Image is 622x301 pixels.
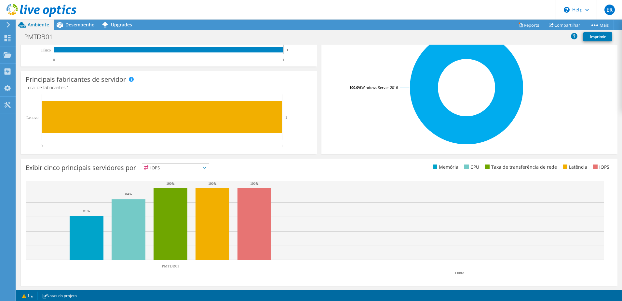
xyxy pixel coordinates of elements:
tspan: 100.0% [349,85,361,90]
span: Desempenho [65,21,95,28]
tspan: Físico [41,48,51,52]
h4: Total de fabricantes: [26,84,312,91]
text: 100% [250,181,259,185]
li: IOPS [591,164,609,171]
text: Lenovo [26,115,38,120]
li: Latência [561,164,587,171]
a: Reports [513,20,544,30]
text: 1 [285,115,287,119]
text: 1 [282,58,284,62]
li: Memória [431,164,458,171]
text: 1 [281,144,283,148]
span: Ambiente [28,21,49,28]
text: 1 [287,49,288,52]
text: 84% [125,192,132,196]
a: Imprimir [583,32,612,41]
text: 0 [41,144,43,148]
text: PMTDB01 [162,264,179,268]
span: IOPS [142,164,209,172]
text: 61% [83,209,90,213]
li: CPU [463,164,479,171]
tspan: Windows Server 2016 [361,85,398,90]
li: Taxa de transferência de rede [483,164,557,171]
text: 100% [166,181,175,185]
span: 1 [67,84,69,91]
span: Upgrades [111,21,132,28]
text: Outro [455,271,464,275]
h1: PMTDB01 [21,33,63,40]
a: Mais [585,20,614,30]
h3: Principais fabricantes de servidor [26,76,126,83]
span: ER [604,5,615,15]
a: 1 [18,292,38,300]
a: Notas do projeto [37,292,81,300]
svg: \n [564,7,570,13]
text: 0 [53,58,55,62]
a: Compartilhar [544,20,585,30]
text: 100% [208,181,217,185]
